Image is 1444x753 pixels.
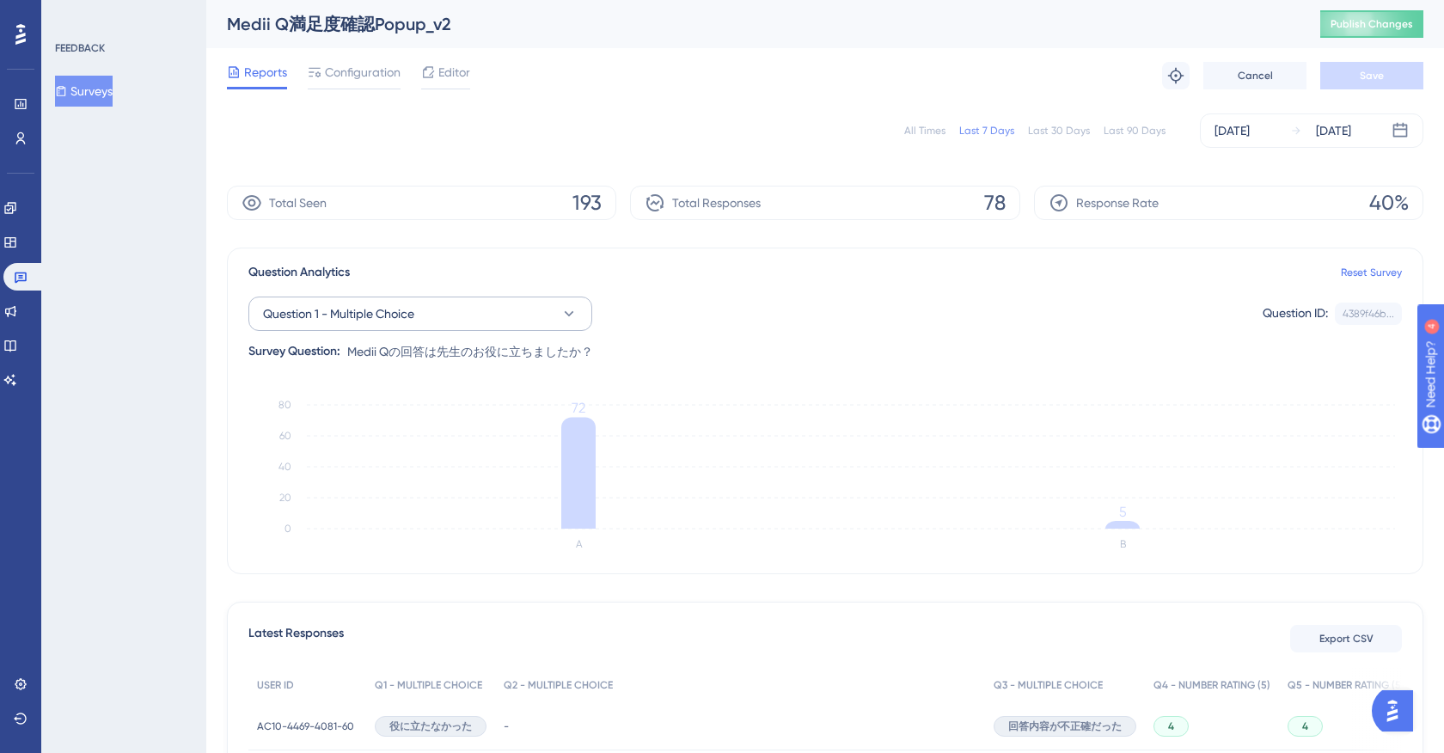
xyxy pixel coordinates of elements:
[1119,504,1127,520] tspan: 5
[959,124,1014,138] div: Last 7 Days
[438,62,470,83] span: Editor
[1008,719,1122,733] span: 回答内容が不正確だった
[1104,124,1166,138] div: Last 90 Days
[257,719,354,733] span: AC10-4469-4081-60
[227,12,1277,36] div: Medii Q満足度確認Popup_v2
[904,124,945,138] div: All Times
[672,193,761,213] span: Total Responses
[1288,678,1404,692] span: Q5 - NUMBER RATING (5)
[504,719,509,733] span: -
[279,430,291,442] tspan: 60
[248,297,592,331] button: Question 1 - Multiple Choice
[994,678,1103,692] span: Q3 - MULTIPLE CHOICE
[325,62,401,83] span: Configuration
[278,399,291,411] tspan: 80
[244,62,287,83] span: Reports
[55,76,113,107] button: Surveys
[1203,62,1306,89] button: Cancel
[389,719,472,733] span: 役に立たなかった
[119,9,125,22] div: 4
[1168,719,1174,733] span: 4
[285,523,291,535] tspan: 0
[1215,120,1250,141] div: [DATE]
[984,189,1006,217] span: 78
[1341,266,1402,279] a: Reset Survey
[257,678,294,692] span: USER ID
[1319,632,1374,646] span: Export CSV
[375,678,482,692] span: Q1 - MULTIPLE CHOICE
[1153,678,1270,692] span: Q4 - NUMBER RATING (5)
[55,41,105,55] div: FEEDBACK
[269,193,327,213] span: Total Seen
[1120,538,1126,550] text: B
[248,262,350,283] span: Question Analytics
[1331,17,1413,31] span: Publish Changes
[347,341,593,362] span: Medii Qの回答は先生のお役に立ちましたか？
[1316,120,1351,141] div: [DATE]
[1360,69,1384,83] span: Save
[1372,685,1423,737] iframe: UserGuiding AI Assistant Launcher
[572,189,602,217] span: 193
[1343,307,1394,321] div: 4389f46b...
[1302,719,1308,733] span: 4
[1238,69,1273,83] span: Cancel
[504,678,613,692] span: Q2 - MULTIPLE CHOICE
[1263,303,1328,325] div: Question ID:
[278,461,291,473] tspan: 40
[263,303,414,324] span: Question 1 - Multiple Choice
[248,623,344,654] span: Latest Responses
[1320,10,1423,38] button: Publish Changes
[576,538,583,550] text: A
[1290,625,1402,652] button: Export CSV
[279,492,291,504] tspan: 20
[40,4,107,25] span: Need Help?
[1320,62,1423,89] button: Save
[1076,193,1159,213] span: Response Rate
[1369,189,1409,217] span: 40%
[572,400,585,416] tspan: 72
[248,341,340,362] div: Survey Question:
[1028,124,1090,138] div: Last 30 Days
